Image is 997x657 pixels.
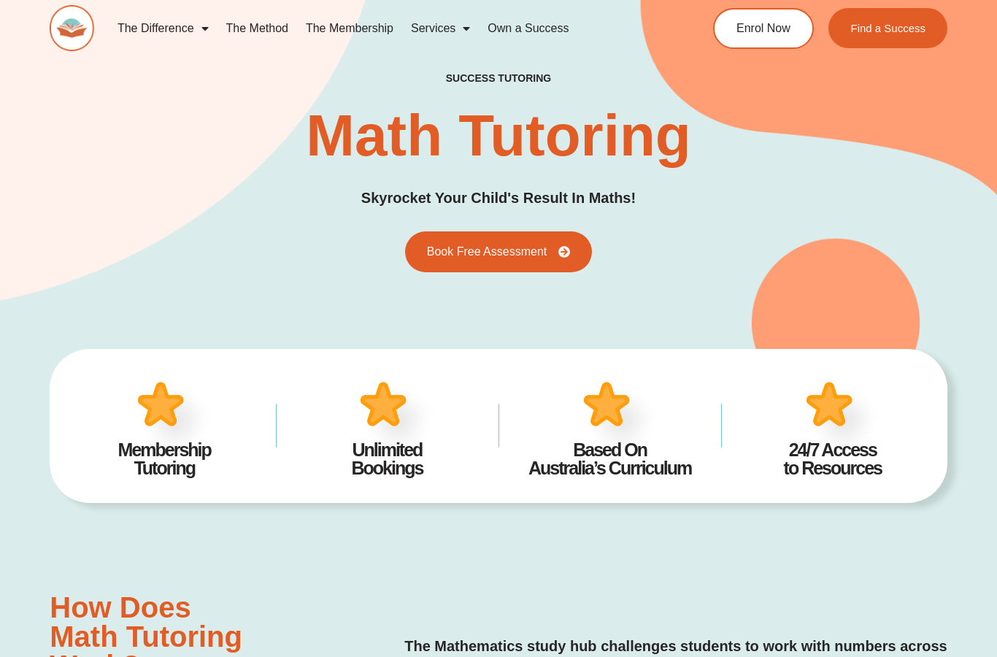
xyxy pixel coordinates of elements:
[828,8,947,48] a: Find a Success
[520,441,699,477] h4: Based On Australia’s Curriculum
[218,12,297,45] a: The Method
[446,72,551,85] h4: success tutoring
[306,107,690,165] h2: Math Tutoring
[405,231,593,272] a: Book Free Assessment
[361,187,636,210] h3: Skyrocket Your Child's Result In Maths!
[298,441,477,477] h4: Unlimited Bookings
[297,12,402,45] a: The Membership
[736,23,790,34] span: Enrol Now
[850,23,925,34] span: Find a Success
[402,12,479,45] a: Services
[427,246,547,258] span: Book Free Assessment
[109,12,662,45] nav: Menu
[713,8,814,49] a: Enrol Now
[109,12,218,45] a: The Difference
[479,12,577,45] a: Own a Success
[743,441,922,477] h4: 24/7 Access to Resources
[75,441,254,477] h4: Membership Tutoring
